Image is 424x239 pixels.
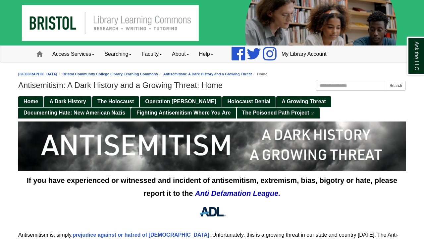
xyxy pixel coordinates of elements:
[18,72,57,76] a: [GEOGRAPHIC_DATA]
[167,46,194,62] a: About
[24,99,38,104] span: Home
[195,189,251,198] i: Anti Defamation
[63,72,158,76] a: Bristol Community College Library Learning Commons
[92,96,139,107] a: The Holocaust
[228,99,271,104] span: Holocaust Denial
[222,96,276,107] a: Holocaust Denial
[276,96,331,107] a: A Growing Threat
[195,189,281,198] a: Anti Defamation League.
[18,108,131,119] a: Documenting Hate: New American Nazis
[252,71,267,77] li: Home
[253,189,280,198] strong: League.
[47,46,99,62] a: Access Services
[27,176,397,198] span: If you have experienced or witnessed and incident of antisemitism, extremism, bias, bigotry or ha...
[18,96,406,118] div: Guide Pages
[97,99,134,104] span: The Holocaust
[196,203,228,220] img: ADL
[99,46,136,62] a: Searching
[277,46,332,62] a: My Library Account
[136,110,231,116] span: Fighting Antisemitism Where You Are
[136,46,167,62] a: Faculty
[18,121,406,171] img: Antisemitism, a dark history, a growing threat
[163,72,252,76] a: Antisemitism: A Dark History and a Growing Threat
[194,46,218,62] a: Help
[18,96,43,107] a: Home
[18,81,406,90] h1: Antisemitism: A Dark History and a Growing Threat: Home
[237,108,320,119] a: The Poisoned Path Project
[44,96,91,107] a: A Dark History
[282,99,326,104] span: A Growing Threat
[311,112,315,115] i: This link opens in a new window
[386,81,406,91] button: Search
[242,110,309,116] span: The Poisoned Path Project
[73,232,209,238] a: prejudice against or hatred of [DEMOGRAPHIC_DATA]
[18,71,406,77] nav: breadcrumb
[140,96,221,107] a: Operation [PERSON_NAME]
[24,110,125,116] span: Documenting Hate: New American Nazis
[49,99,86,104] span: A Dark History
[131,108,236,119] a: Fighting Antisemitism Where You Are
[145,99,216,104] span: Operation [PERSON_NAME]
